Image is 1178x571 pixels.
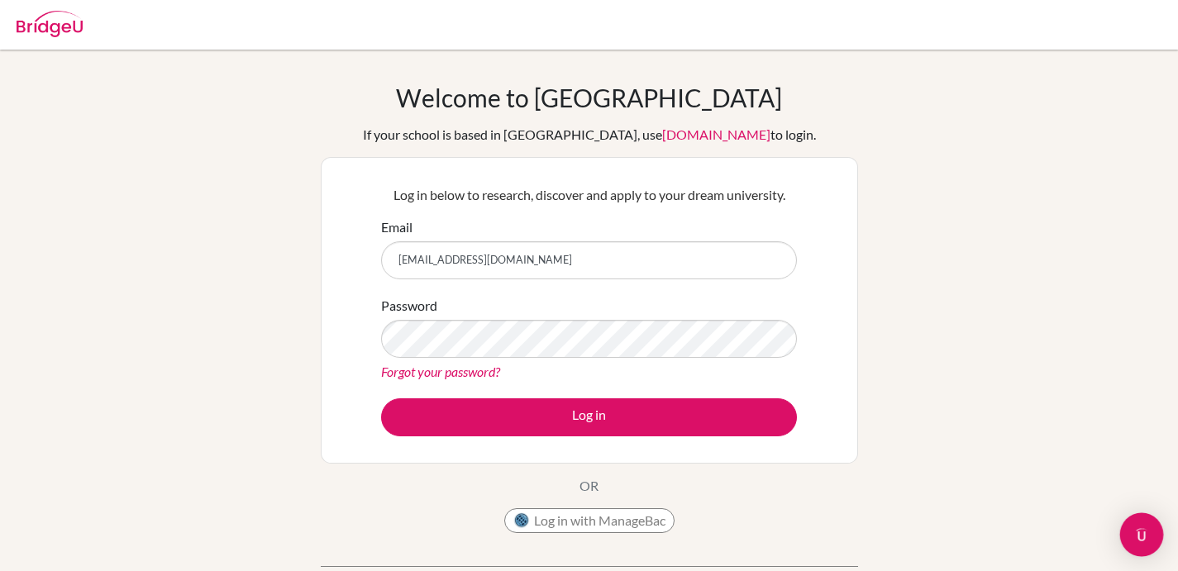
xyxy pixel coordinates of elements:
p: Log in below to research, discover and apply to your dream university. [381,185,797,205]
div: Open Intercom Messenger [1120,513,1164,557]
p: OR [579,476,599,496]
button: Log in with ManageBac [504,508,675,533]
h1: Welcome to [GEOGRAPHIC_DATA] [396,83,782,112]
button: Log in [381,398,797,436]
div: If your school is based in [GEOGRAPHIC_DATA], use to login. [363,125,816,145]
label: Password [381,296,437,316]
img: Bridge-U [17,11,83,37]
a: Forgot your password? [381,364,500,379]
a: [DOMAIN_NAME] [662,126,770,142]
label: Email [381,217,413,237]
